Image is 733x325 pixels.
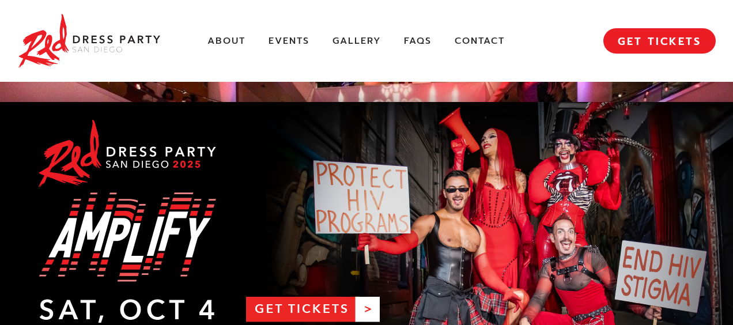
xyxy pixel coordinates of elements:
img: Red Dress Party San Diego [17,12,161,70]
a: FAQs [404,35,432,47]
a: GET TICKETS [603,28,716,54]
a: Contact [455,35,505,47]
a: Events [269,35,309,47]
a: About [207,35,245,47]
a: Gallery [333,35,381,47]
